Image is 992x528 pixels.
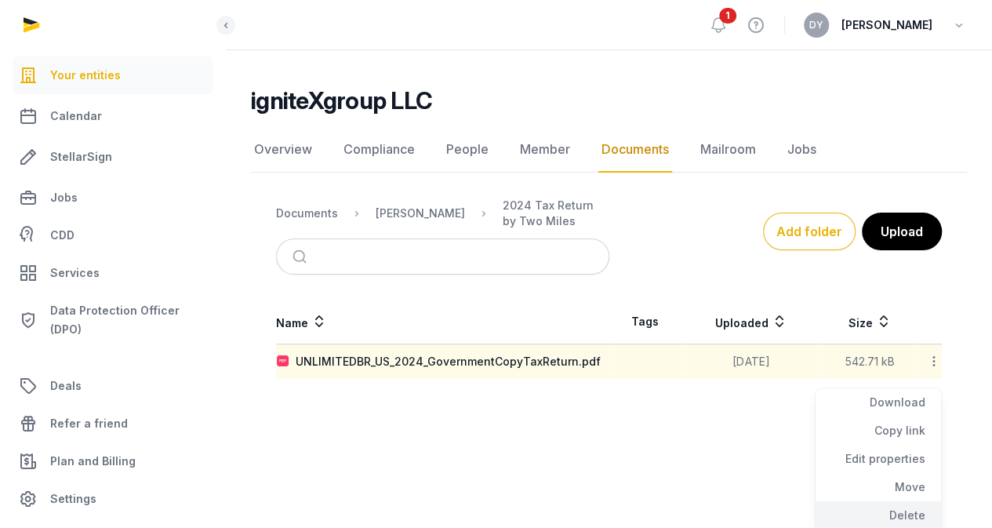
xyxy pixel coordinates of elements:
span: Jobs [50,188,78,207]
th: Tags [609,300,681,344]
span: Plan and Billing [50,452,136,471]
h2: igniteXgroup LLC [251,86,432,115]
a: StellarSign [13,138,213,176]
span: Your entities [50,66,121,85]
div: Documents [276,206,338,221]
a: Settings [13,480,213,518]
a: Documents [598,127,672,173]
span: 1 [719,8,736,24]
img: pdf.svg [277,355,289,368]
span: Deals [50,377,82,395]
span: CDD [50,226,74,245]
a: Jobs [784,127,819,173]
th: Size [822,300,918,344]
a: Your entities [13,56,213,94]
a: Member [517,127,573,173]
nav: Breadcrumb [276,188,609,239]
th: Uploaded [681,300,822,344]
a: Mailroom [697,127,759,173]
a: Plan and Billing [13,442,213,480]
div: [PERSON_NAME] [376,206,465,221]
a: Compliance [340,127,418,173]
span: DY [809,20,823,30]
div: Copy link [816,417,941,445]
button: Submit [283,239,320,274]
a: Jobs [13,179,213,217]
iframe: Chat Widget [914,453,992,528]
button: DY [804,13,829,38]
span: Data Protection Officer (DPO) [50,301,206,339]
a: Calendar [13,97,213,135]
div: Move [816,473,941,501]
span: Settings [50,490,96,508]
div: Edit properties [816,445,941,473]
td: 542.71 kB [822,344,918,380]
a: Refer a friend [13,405,213,442]
span: [PERSON_NAME] [841,16,932,35]
a: Deals [13,367,213,405]
span: StellarSign [50,147,112,166]
div: 2024 Tax Return by Two Miles [503,198,609,229]
th: Name [276,300,609,344]
button: Add folder [763,213,856,250]
span: [DATE] [732,355,769,368]
a: Services [13,254,213,292]
div: UNLIMITEDBR_US_2024_GovernmentCopyTaxReturn.pdf [296,354,601,370]
span: Refer a friend [50,414,128,433]
a: Data Protection Officer (DPO) [13,295,213,345]
button: Upload [862,213,942,250]
a: People [443,127,492,173]
div: Download [816,388,941,417]
a: Overview [251,127,315,173]
span: Calendar [50,107,102,126]
span: Services [50,264,100,282]
a: CDD [13,220,213,251]
nav: Tabs [251,127,967,173]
